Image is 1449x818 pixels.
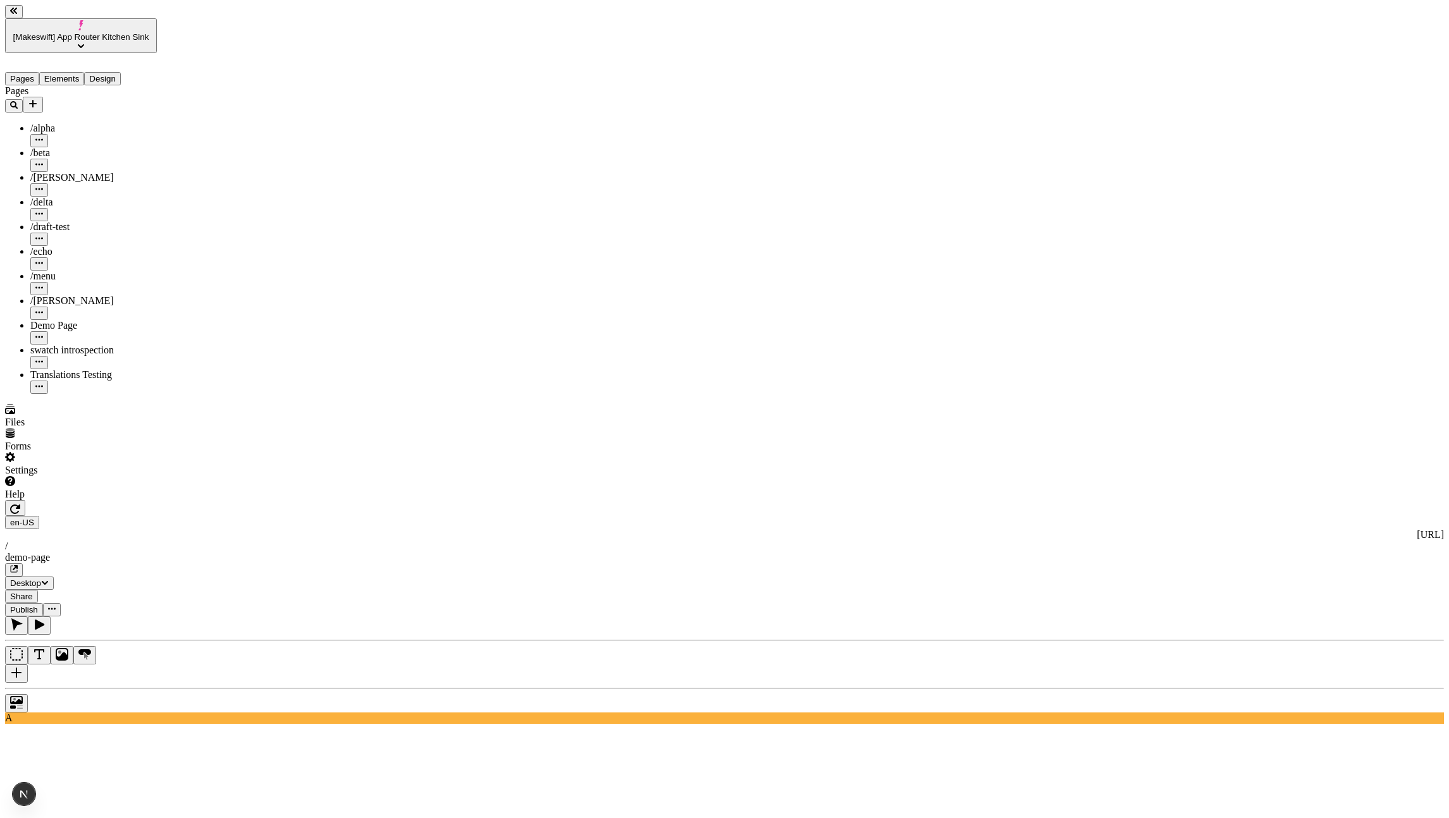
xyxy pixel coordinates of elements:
div: /menu [30,271,157,282]
button: Pages [5,72,39,85]
div: Translations Testing [30,369,157,381]
div: Help [5,489,157,500]
div: /alpha [30,123,157,134]
button: [Makeswift] App Router Kitchen Sink [5,18,157,53]
button: Open locale picker [5,516,39,529]
div: /beta [30,147,157,159]
div: /draft-test [30,221,157,233]
div: [URL] [5,529,1444,540]
button: Image [51,646,73,664]
span: Desktop [10,578,41,588]
span: Share [10,592,33,601]
div: swatch introspection [30,345,157,356]
div: Files [5,417,157,428]
div: Demo Page [30,320,157,331]
span: Publish [10,605,38,614]
div: Pages [5,85,157,97]
button: Elements [39,72,85,85]
button: Button [73,646,96,664]
div: / [5,540,1444,552]
div: Forms [5,441,157,452]
div: A [5,712,1444,724]
span: [Makeswift] App Router Kitchen Sink [13,32,149,42]
div: /delta [30,197,157,208]
button: Box [5,646,28,664]
button: Design [84,72,121,85]
button: Share [5,590,38,603]
button: Publish [5,603,43,616]
button: Text [28,646,51,664]
div: /[PERSON_NAME] [30,295,157,307]
div: /echo [30,246,157,257]
span: en-US [10,518,34,527]
div: /[PERSON_NAME] [30,172,157,183]
button: Desktop [5,577,54,590]
div: demo-page [5,552,1444,563]
div: Settings [5,465,157,476]
button: Add new [23,97,43,113]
